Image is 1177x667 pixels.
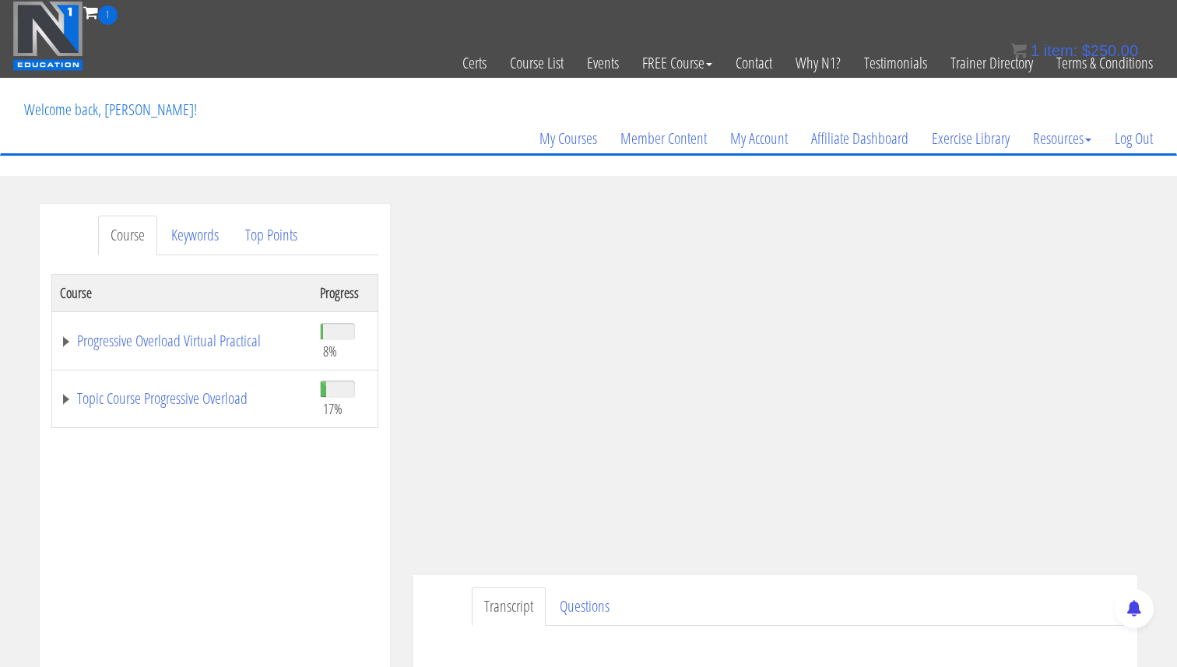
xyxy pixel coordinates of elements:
span: item: [1044,42,1077,59]
a: Transcript [472,587,546,627]
a: Progressive Overload Virtual Practical [60,333,304,349]
a: Terms & Conditions [1045,25,1165,101]
a: FREE Course [631,25,724,101]
th: Course [52,274,312,311]
a: Member Content [609,101,718,176]
bdi: 250.00 [1082,42,1138,59]
a: Why N1? [784,25,852,101]
a: Testimonials [852,25,939,101]
a: Questions [547,587,622,627]
a: 1 item: $250.00 [1011,42,1138,59]
span: 1 [1031,42,1039,59]
a: Course [98,216,157,255]
span: 1 [98,5,118,25]
a: Exercise Library [920,101,1021,176]
span: 17% [323,400,343,417]
span: 8% [323,342,337,360]
img: n1-education [12,1,83,71]
th: Progress [312,274,378,311]
a: Resources [1021,101,1103,176]
a: Events [575,25,631,101]
a: My Account [718,101,799,176]
a: My Courses [528,101,609,176]
a: Log Out [1103,101,1165,176]
p: Welcome back, [PERSON_NAME]! [12,79,209,141]
a: Keywords [159,216,231,255]
a: Course List [498,25,575,101]
a: Topic Course Progressive Overload [60,391,304,406]
a: Affiliate Dashboard [799,101,920,176]
a: Trainer Directory [939,25,1045,101]
a: Contact [724,25,784,101]
a: Top Points [233,216,310,255]
a: Certs [451,25,498,101]
img: icon11.png [1011,43,1027,58]
span: $ [1082,42,1091,59]
a: 1 [83,2,118,23]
